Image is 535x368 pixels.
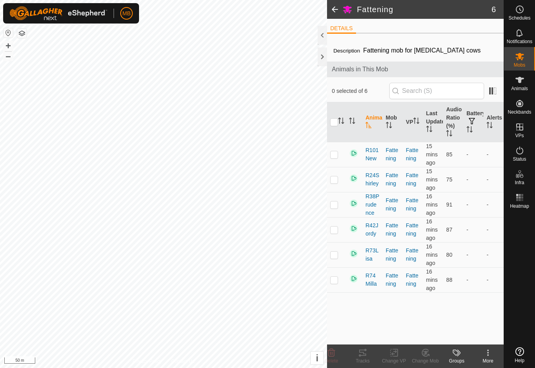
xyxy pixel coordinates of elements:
span: Help [515,358,524,363]
span: Neckbands [508,110,531,114]
td: - [483,142,504,167]
img: returning on [349,249,358,258]
td: - [483,242,504,267]
td: - [483,192,504,217]
button: + [4,41,13,51]
img: Gallagher Logo [9,6,107,20]
span: 88 [446,277,452,283]
span: R24Shirley [365,171,380,188]
span: Heatmap [510,204,529,208]
div: Fattening [386,247,400,263]
span: R73Lisa [365,247,380,263]
li: DETAILS [327,24,356,34]
div: Change VP [378,357,410,364]
span: Delete [325,358,338,364]
span: Fattening mob for [MEDICAL_DATA] cows [360,44,484,57]
span: Notifications [507,39,532,44]
span: Animals [511,86,528,91]
span: 80 [446,252,452,258]
span: 6 [492,4,496,15]
th: Last Updated [423,102,443,142]
span: Schedules [508,16,530,20]
span: Mobs [514,63,525,67]
span: 7 Oct 2025 at 7:02 pm [426,218,438,241]
span: 87 [446,227,452,233]
img: returning on [349,274,358,283]
input: Search (S) [389,83,484,99]
img: returning on [349,199,358,208]
a: Privacy Policy [133,358,162,365]
td: - [463,142,484,167]
span: VPs [515,133,524,138]
th: Audio Ratio (%) [443,102,463,142]
p-sorticon: Activate to sort [486,123,493,129]
span: 7 Oct 2025 at 7:03 pm [426,143,438,166]
span: 7 Oct 2025 at 7:03 pm [426,168,438,191]
button: i [311,352,324,364]
div: Fattening [386,272,400,288]
span: Infra [515,180,524,185]
p-sorticon: Activate to sort [426,127,432,133]
span: R42Jordy [365,221,380,238]
button: – [4,51,13,61]
p-sorticon: Activate to sort [349,119,355,125]
span: 7 Oct 2025 at 7:03 pm [426,193,438,216]
img: returning on [349,149,358,158]
p-sorticon: Activate to sort [413,119,419,125]
span: R101New [365,146,380,163]
span: 91 [446,201,452,208]
span: Animals in This Mob [332,65,499,74]
span: 7 Oct 2025 at 7:03 pm [426,268,438,291]
td: - [483,167,504,192]
p-sorticon: Activate to sort [338,119,344,125]
a: Fattening [406,272,418,287]
div: Change Mob [410,357,441,364]
h2: Fattening [357,5,492,14]
button: Reset Map [4,28,13,38]
p-sorticon: Activate to sort [365,123,372,129]
img: returning on [349,224,358,233]
a: Fattening [406,197,418,212]
td: - [463,192,484,217]
a: Fattening [406,172,418,187]
div: Fattening [386,196,400,213]
th: Alerts [483,102,504,142]
td: - [483,217,504,242]
a: Fattening [406,222,418,237]
a: Fattening [406,247,418,262]
td: - [483,267,504,292]
p-sorticon: Activate to sort [386,123,392,129]
span: MB [123,9,131,18]
td: - [463,217,484,242]
span: 0 selected of 6 [332,87,389,95]
div: Fattening [386,221,400,238]
div: Fattening [386,146,400,163]
label: Description [333,48,360,54]
th: Battery [463,102,484,142]
img: returning on [349,174,358,183]
a: Fattening [406,147,418,161]
span: 85 [446,151,452,158]
div: Groups [441,357,472,364]
div: Fattening [386,171,400,188]
button: Map Layers [17,29,27,38]
p-sorticon: Activate to sort [446,131,452,138]
td: - [463,167,484,192]
span: i [316,353,318,363]
div: More [472,357,504,364]
td: - [463,242,484,267]
span: R38Prudence [365,192,380,217]
span: R74Milla [365,272,380,288]
p-sorticon: Activate to sort [466,127,473,134]
th: Animal [362,102,383,142]
span: Status [513,157,526,161]
a: Help [504,344,535,366]
th: VP [403,102,423,142]
div: Tracks [347,357,378,364]
th: Mob [383,102,403,142]
a: Contact Us [171,358,194,365]
span: 75 [446,176,452,183]
span: 7 Oct 2025 at 7:03 pm [426,243,438,266]
td: - [463,267,484,292]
